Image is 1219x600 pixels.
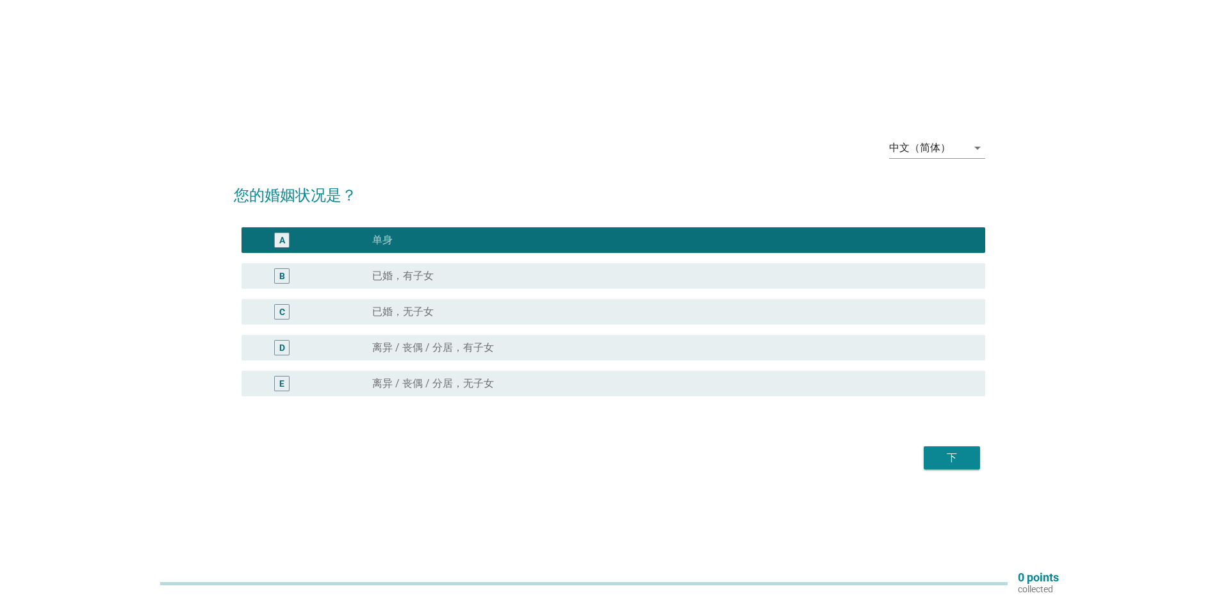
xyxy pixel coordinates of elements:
div: E [279,377,284,390]
button: 下 [924,446,980,469]
i: arrow_drop_down [970,140,985,156]
label: 单身 [372,234,393,247]
div: C [279,305,285,318]
label: 已婚，无子女 [372,305,434,318]
div: D [279,341,285,354]
h2: 您的婚姻状况是？ [234,171,985,207]
div: 下 [934,450,970,466]
label: 已婚，有子女 [372,270,434,282]
label: 离异 / 丧偶 / 分居，无子女 [372,377,494,390]
p: collected [1018,583,1059,595]
div: 中文（简体） [889,142,951,154]
div: B [279,269,285,282]
div: A [279,233,285,247]
label: 离异 / 丧偶 / 分居，有子女 [372,341,494,354]
p: 0 points [1018,572,1059,583]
